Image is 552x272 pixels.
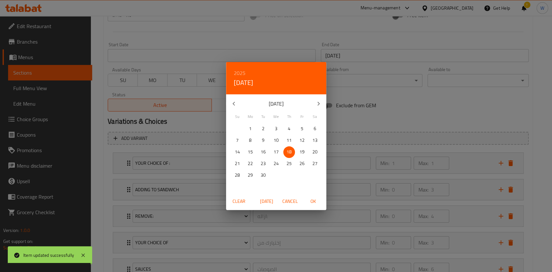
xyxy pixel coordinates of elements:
p: [DATE] [242,100,311,108]
button: 8 [244,135,256,146]
button: 20 [309,146,321,158]
span: Tu [257,114,269,120]
button: 13 [309,135,321,146]
span: Clear [231,197,247,205]
button: 22 [244,158,256,170]
p: 10 [274,136,279,144]
span: Mo [244,114,256,120]
p: 9 [262,136,265,144]
p: 18 [287,148,292,156]
button: 6 [309,123,321,135]
button: 7 [232,135,243,146]
button: 21 [232,158,243,170]
span: [DATE] [259,197,275,205]
button: 3 [270,123,282,135]
span: Cancel [282,197,298,205]
button: 24 [270,158,282,170]
button: 29 [244,170,256,181]
p: 14 [235,148,240,156]
button: 23 [257,158,269,170]
button: 27 [309,158,321,170]
p: 16 [261,148,266,156]
button: Clear [229,195,249,207]
button: 5 [296,123,308,135]
button: 11 [283,135,295,146]
button: 15 [244,146,256,158]
button: 28 [232,170,243,181]
button: 2025 [234,68,245,78]
p: 1 [249,125,252,133]
p: 15 [248,148,253,156]
button: [DATE] [234,78,253,88]
p: 26 [299,160,305,168]
button: 4 [283,123,295,135]
button: Cancel [280,195,300,207]
span: Su [232,114,243,120]
p: 12 [299,136,305,144]
p: 6 [314,125,316,133]
button: 18 [283,146,295,158]
p: 13 [312,136,318,144]
button: OK [303,195,324,207]
p: 22 [248,160,253,168]
p: 7 [236,136,239,144]
div: Item updated successfully [23,252,74,259]
span: Th [283,114,295,120]
button: 30 [257,170,269,181]
p: 24 [274,160,279,168]
button: 17 [270,146,282,158]
p: 30 [261,171,266,179]
button: 9 [257,135,269,146]
p: 5 [301,125,303,133]
p: 20 [312,148,318,156]
button: 2 [257,123,269,135]
span: Fr [296,114,308,120]
p: 25 [287,160,292,168]
p: 27 [312,160,318,168]
span: OK [306,197,321,205]
p: 8 [249,136,252,144]
button: [DATE] [256,195,277,207]
p: 17 [274,148,279,156]
p: 3 [275,125,277,133]
button: 12 [296,135,308,146]
button: 10 [270,135,282,146]
button: 26 [296,158,308,170]
button: 25 [283,158,295,170]
button: 16 [257,146,269,158]
p: 19 [299,148,305,156]
p: 4 [288,125,290,133]
p: 28 [235,171,240,179]
p: 23 [261,160,266,168]
p: 11 [287,136,292,144]
button: 1 [244,123,256,135]
span: We [270,114,282,120]
p: 21 [235,160,240,168]
span: Sa [309,114,321,120]
p: 2 [262,125,265,133]
button: 19 [296,146,308,158]
button: 14 [232,146,243,158]
p: 29 [248,171,253,179]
